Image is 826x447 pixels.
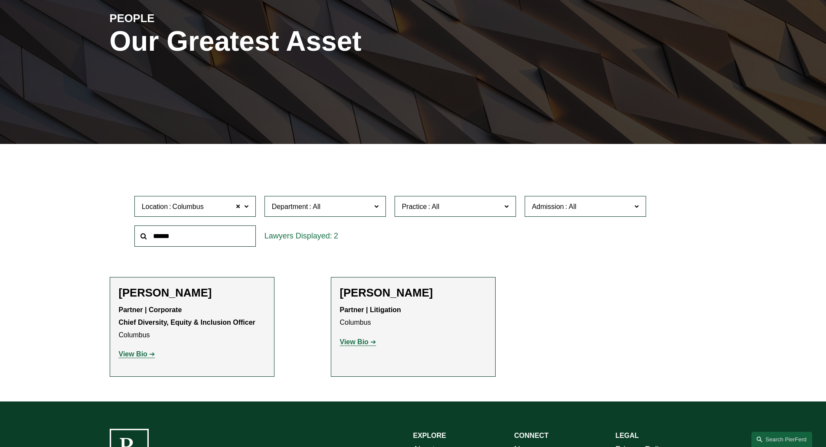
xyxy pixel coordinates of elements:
[119,350,147,358] strong: View Bio
[413,432,446,439] strong: EXPLORE
[110,11,261,25] h4: PEOPLE
[402,203,427,210] span: Practice
[340,286,486,300] h2: [PERSON_NAME]
[142,203,168,210] span: Location
[751,432,812,447] a: Search this site
[272,203,308,210] span: Department
[119,306,255,326] strong: Partner | Corporate Chief Diversity, Equity & Inclusion Officer
[119,286,265,300] h2: [PERSON_NAME]
[173,201,204,212] span: Columbus
[340,304,486,329] p: Columbus
[340,338,369,346] strong: View Bio
[615,432,639,439] strong: LEGAL
[110,26,514,57] h1: Our Greatest Asset
[119,350,155,358] a: View Bio
[340,338,376,346] a: View Bio
[119,304,265,341] p: Columbus
[532,203,564,210] span: Admission
[514,432,548,439] strong: CONNECT
[340,306,401,313] strong: Partner | Litigation
[334,232,338,240] span: 2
